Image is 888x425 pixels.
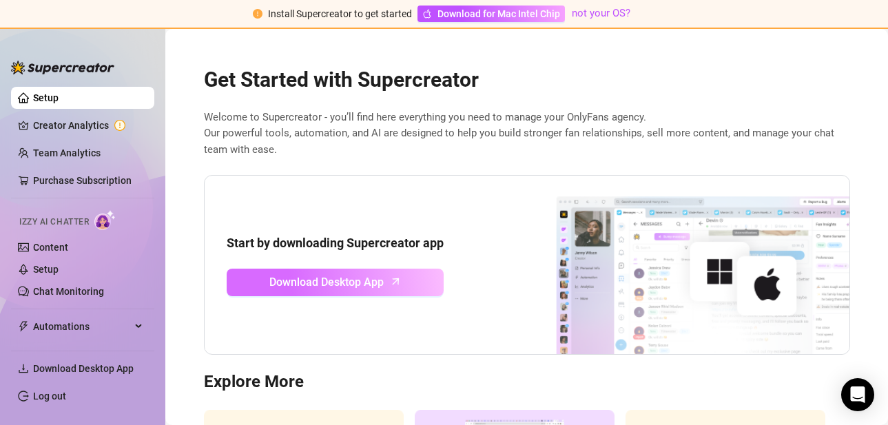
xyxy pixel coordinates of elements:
[417,6,565,22] a: Download for Mac Intel Chip
[269,273,384,291] span: Download Desktop App
[33,147,101,158] a: Team Analytics
[18,363,29,374] span: download
[572,7,630,19] a: not your OS?
[204,371,850,393] h3: Explore More
[268,8,412,19] span: Install Supercreator to get started
[19,216,89,229] span: Izzy AI Chatter
[227,236,444,250] strong: Start by downloading Supercreator app
[33,114,143,136] a: Creator Analytics exclamation-circle
[204,67,850,93] h2: Get Started with Supercreator
[33,92,59,103] a: Setup
[18,321,29,332] span: thunderbolt
[11,61,114,74] img: logo-BBDzfeDw.svg
[204,110,850,158] span: Welcome to Supercreator - you’ll find here everything you need to manage your OnlyFans agency. Ou...
[33,363,134,374] span: Download Desktop App
[33,286,104,297] a: Chat Monitoring
[33,391,66,402] a: Log out
[437,6,560,21] span: Download for Mac Intel Chip
[33,343,131,365] span: Chat Copilot
[33,169,143,191] a: Purchase Subscription
[841,378,874,411] div: Open Intercom Messenger
[388,273,404,289] span: arrow-up
[505,176,849,355] img: download app
[422,9,432,19] span: apple
[33,242,68,253] a: Content
[33,315,131,338] span: Automations
[253,9,262,19] span: exclamation-circle
[94,210,116,230] img: AI Chatter
[227,269,444,296] a: Download Desktop Apparrow-up
[33,264,59,275] a: Setup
